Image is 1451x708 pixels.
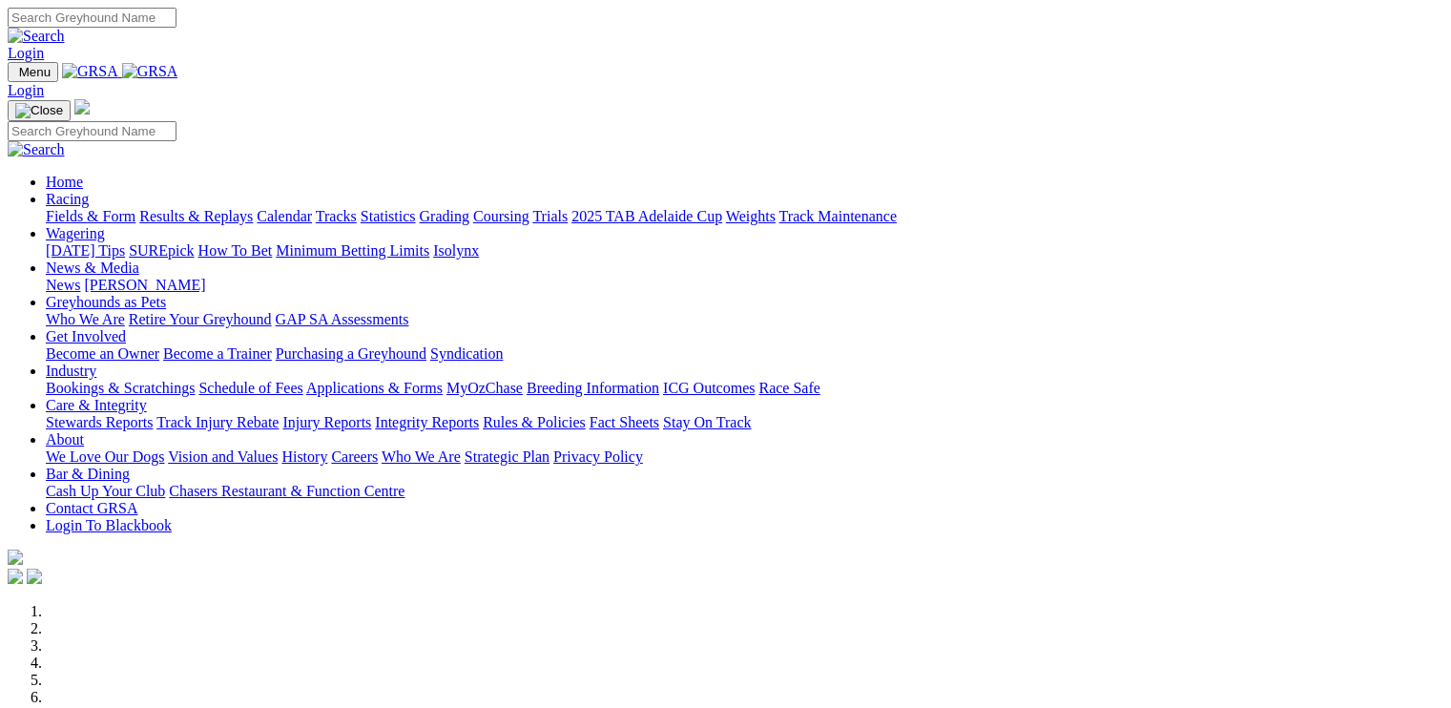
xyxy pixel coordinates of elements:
[46,466,130,482] a: Bar & Dining
[46,414,153,430] a: Stewards Reports
[527,380,659,396] a: Breeding Information
[19,65,51,79] span: Menu
[156,414,279,430] a: Track Injury Rebate
[46,311,1443,328] div: Greyhounds as Pets
[8,62,58,82] button: Toggle navigation
[726,208,776,224] a: Weights
[169,483,404,499] a: Chasers Restaurant & Function Centre
[361,208,416,224] a: Statistics
[8,100,71,121] button: Toggle navigation
[46,517,172,533] a: Login To Blackbook
[46,414,1443,431] div: Care & Integrity
[779,208,897,224] a: Track Maintenance
[168,448,278,465] a: Vision and Values
[8,82,44,98] a: Login
[46,345,159,362] a: Become an Owner
[46,225,105,241] a: Wagering
[433,242,479,259] a: Isolynx
[46,260,139,276] a: News & Media
[473,208,529,224] a: Coursing
[46,380,1443,397] div: Industry
[74,99,90,115] img: logo-grsa-white.png
[46,380,195,396] a: Bookings & Scratchings
[46,191,89,207] a: Racing
[8,8,176,28] input: Search
[46,483,165,499] a: Cash Up Your Club
[46,448,1443,466] div: About
[46,277,80,293] a: News
[46,311,125,327] a: Who We Are
[446,380,523,396] a: MyOzChase
[198,380,302,396] a: Schedule of Fees
[420,208,469,224] a: Grading
[46,431,84,448] a: About
[163,345,272,362] a: Become a Trainer
[46,483,1443,500] div: Bar & Dining
[758,380,819,396] a: Race Safe
[465,448,549,465] a: Strategic Plan
[46,345,1443,363] div: Get Involved
[129,242,194,259] a: SUREpick
[483,414,586,430] a: Rules & Policies
[276,242,429,259] a: Minimum Betting Limits
[316,208,357,224] a: Tracks
[46,328,126,344] a: Get Involved
[382,448,461,465] a: Who We Are
[46,397,147,413] a: Care & Integrity
[8,28,65,45] img: Search
[46,242,1443,260] div: Wagering
[532,208,568,224] a: Trials
[306,380,443,396] a: Applications & Forms
[46,363,96,379] a: Industry
[276,311,409,327] a: GAP SA Assessments
[571,208,722,224] a: 2025 TAB Adelaide Cup
[8,550,23,565] img: logo-grsa-white.png
[282,414,371,430] a: Injury Reports
[8,141,65,158] img: Search
[46,448,164,465] a: We Love Our Dogs
[129,311,272,327] a: Retire Your Greyhound
[46,294,166,310] a: Greyhounds as Pets
[46,242,125,259] a: [DATE] Tips
[663,380,755,396] a: ICG Outcomes
[198,242,273,259] a: How To Bet
[553,448,643,465] a: Privacy Policy
[15,103,63,118] img: Close
[331,448,378,465] a: Careers
[590,414,659,430] a: Fact Sheets
[257,208,312,224] a: Calendar
[122,63,178,80] img: GRSA
[430,345,503,362] a: Syndication
[8,45,44,61] a: Login
[139,208,253,224] a: Results & Replays
[8,121,176,141] input: Search
[375,414,479,430] a: Integrity Reports
[62,63,118,80] img: GRSA
[84,277,205,293] a: [PERSON_NAME]
[8,569,23,584] img: facebook.svg
[27,569,42,584] img: twitter.svg
[281,448,327,465] a: History
[46,208,1443,225] div: Racing
[46,174,83,190] a: Home
[663,414,751,430] a: Stay On Track
[46,208,135,224] a: Fields & Form
[46,277,1443,294] div: News & Media
[276,345,426,362] a: Purchasing a Greyhound
[46,500,137,516] a: Contact GRSA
